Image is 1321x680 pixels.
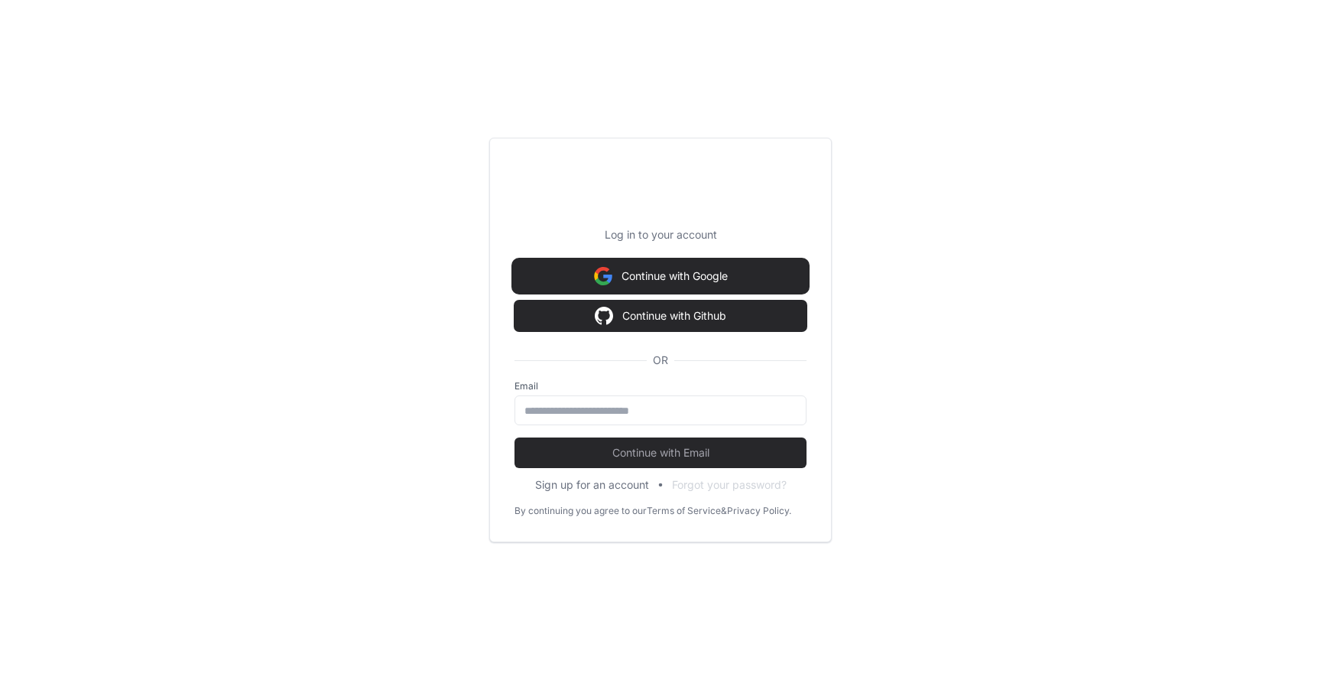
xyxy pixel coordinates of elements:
a: Privacy Policy. [727,505,791,517]
img: Sign in with google [594,261,612,291]
span: Continue with Email [514,445,807,460]
span: OR [647,353,674,368]
button: Sign up for an account [535,477,649,493]
button: Continue with Google [514,261,807,291]
img: Sign in with google [595,301,613,331]
button: Continue with Email [514,438,807,468]
p: Log in to your account [514,227,807,242]
div: By continuing you agree to our [514,505,647,517]
button: Continue with Github [514,301,807,331]
label: Email [514,380,807,392]
div: & [721,505,727,517]
button: Forgot your password? [672,477,787,493]
a: Terms of Service [647,505,721,517]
